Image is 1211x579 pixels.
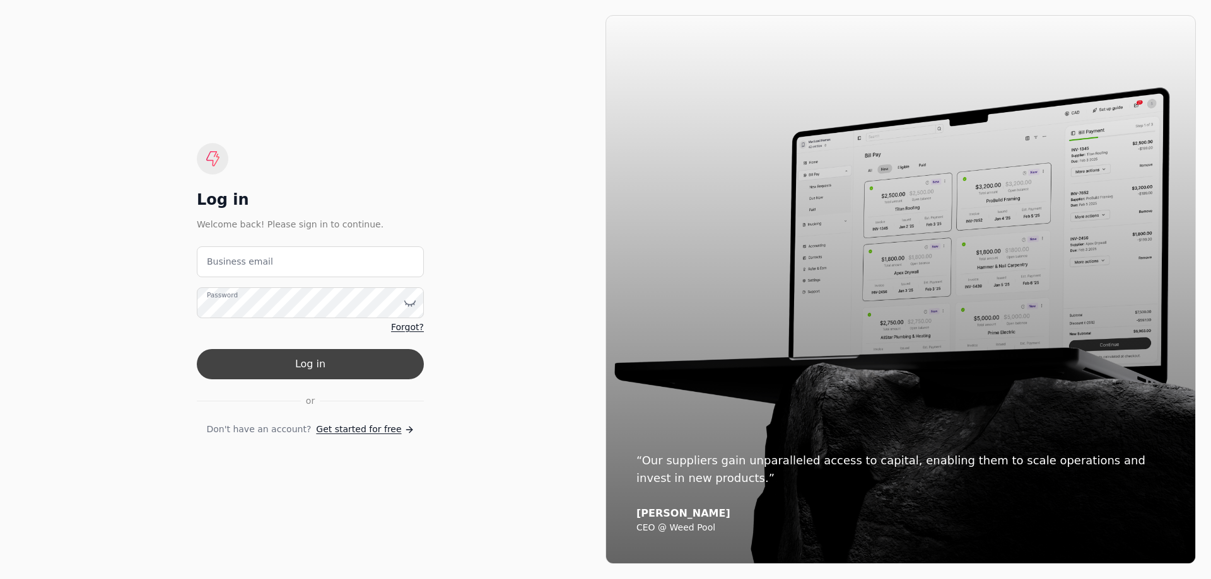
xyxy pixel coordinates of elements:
[391,321,424,334] a: Forgot?
[207,290,238,301] label: Password
[197,217,424,231] div: Welcome back! Please sign in to continue.
[306,394,315,408] span: or
[316,423,414,436] a: Get started for free
[197,349,424,379] button: Log in
[636,522,1165,534] div: CEO @ Weed Pool
[316,423,401,436] span: Get started for free
[206,423,311,436] span: Don't have an account?
[197,190,424,210] div: Log in
[636,507,1165,520] div: [PERSON_NAME]
[207,255,273,268] label: Business email
[636,452,1165,487] div: “Our suppliers gain unparalleled access to capital, enabling them to scale operations and invest ...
